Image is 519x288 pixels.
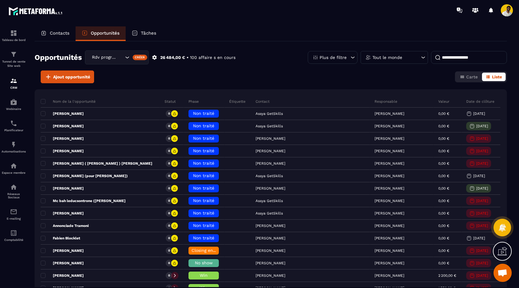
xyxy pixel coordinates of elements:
[168,111,170,116] p: 0
[41,198,126,203] p: Mc bah leducsontrone ([PERSON_NAME]
[473,111,485,116] p: [DATE]
[193,186,214,190] span: Non traité
[229,99,246,104] p: Étiquette
[375,261,404,265] p: [PERSON_NAME]
[466,99,494,104] p: Date de clôture
[2,217,26,220] p: E-mailing
[193,223,214,228] span: Non traité
[187,55,188,60] p: •
[10,77,17,84] img: formation
[438,249,449,253] p: 0,00 €
[2,38,26,42] p: Tableau de bord
[91,30,120,36] p: Opportunités
[41,211,84,216] p: [PERSON_NAME]
[168,136,170,141] p: 0
[2,192,26,199] p: Réseaux Sociaux
[41,173,128,178] p: [PERSON_NAME] (pour [PERSON_NAME])
[2,171,26,174] p: Espace membre
[375,236,404,240] p: [PERSON_NAME]
[438,199,449,203] p: 0,00 €
[2,158,26,179] a: automationsautomationsEspace membre
[375,161,404,166] p: [PERSON_NAME]
[438,136,449,141] p: 0,00 €
[438,224,449,228] p: 0,00 €
[35,51,82,63] h2: Opportunités
[35,26,76,41] a: Contacts
[90,54,117,61] span: Rdv programmé
[476,136,488,141] p: [DATE]
[456,73,481,81] button: Carte
[117,54,124,61] input: Search for option
[375,124,404,128] p: [PERSON_NAME]
[76,26,126,41] a: Opportunités
[375,136,404,141] p: [PERSON_NAME]
[438,211,449,215] p: 0,00 €
[168,211,170,215] p: 0
[165,99,176,104] p: Statut
[41,99,96,104] p: Nom de la l'opportunité
[438,273,456,278] p: 2 200,00 €
[193,111,214,116] span: Non traité
[256,99,270,104] p: Contact
[192,248,226,253] span: Closing en cours
[10,162,17,170] img: automations
[466,74,478,79] span: Carte
[476,224,488,228] p: [DATE]
[473,174,485,178] p: [DATE]
[375,273,404,278] p: [PERSON_NAME]
[2,60,26,68] p: Tunnel de vente Site web
[190,55,236,60] p: 100 affaire s en cours
[41,223,89,228] p: Annonciade Tramoni
[438,186,449,190] p: 0,00 €
[141,30,156,36] p: Tâches
[193,211,214,215] span: Non traité
[193,198,214,203] span: Non traité
[476,211,488,215] p: [DATE]
[375,149,404,153] p: [PERSON_NAME]
[53,74,90,80] span: Ajout opportunité
[476,261,488,265] p: [DATE]
[476,161,488,166] p: [DATE]
[438,174,449,178] p: 0,00 €
[193,136,214,141] span: Non traité
[10,98,17,106] img: automations
[10,51,17,58] img: formation
[438,261,449,265] p: 0,00 €
[438,124,449,128] p: 0,00 €
[2,115,26,136] a: schedulerschedulerPlanificateur
[193,173,214,178] span: Non traité
[168,149,170,153] p: 0
[2,73,26,94] a: formationformationCRM
[41,111,84,116] p: [PERSON_NAME]
[195,260,213,265] span: No show
[168,236,170,240] p: 0
[85,50,149,64] div: Search for option
[2,86,26,89] p: CRM
[2,150,26,153] p: Automatisations
[476,149,488,153] p: [DATE]
[168,186,170,190] p: 0
[2,129,26,132] p: Planificateur
[473,236,485,240] p: [DATE]
[10,120,17,127] img: scheduler
[476,199,488,203] p: [DATE]
[2,179,26,204] a: social-networksocial-networkRéseaux Sociaux
[372,55,402,60] p: Tout le monde
[476,273,488,278] p: [DATE]
[133,55,148,60] div: Créer
[2,25,26,46] a: formationformationTableau de bord
[168,249,170,253] p: 0
[41,136,84,141] p: [PERSON_NAME]
[10,208,17,215] img: email
[126,26,162,41] a: Tâches
[188,99,199,104] p: Phase
[10,141,17,148] img: automations
[438,99,449,104] p: Valeur
[41,261,84,266] p: [PERSON_NAME]
[193,148,214,153] span: Non traité
[320,55,347,60] p: Plus de filtre
[10,183,17,191] img: social-network
[438,111,449,116] p: 0,00 €
[476,186,488,190] p: [DATE]
[41,186,84,191] p: [PERSON_NAME]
